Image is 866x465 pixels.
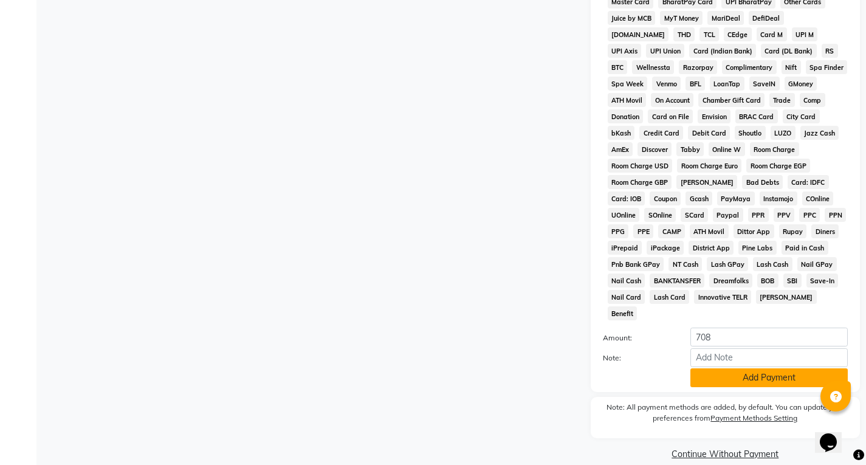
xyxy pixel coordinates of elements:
span: Card (Indian Bank) [689,44,756,58]
span: PPV [774,208,795,222]
span: SaveIN [749,77,780,91]
span: [PERSON_NAME] [756,290,817,304]
span: Room Charge [750,142,799,156]
span: Lash Card [650,290,689,304]
span: PPG [608,224,629,238]
span: TCL [699,27,719,41]
span: PayMaya [717,191,755,205]
input: Add Note [690,348,848,367]
span: Pnb Bank GPay [608,257,664,271]
label: Note: [594,353,681,363]
span: On Account [651,93,693,107]
span: Online W [709,142,745,156]
span: Debit Card [688,126,730,140]
span: Pine Labs [738,241,777,255]
span: Venmo [652,77,681,91]
span: CEdge [724,27,752,41]
span: Spa Week [608,77,648,91]
span: Dreamfolks [709,274,752,288]
span: Juice by MCB [608,11,656,25]
span: Nail GPay [797,257,837,271]
span: UOnline [608,208,640,222]
span: SBI [783,274,802,288]
span: BOB [757,274,778,288]
span: PPC [799,208,820,222]
span: NT Cash [668,257,702,271]
span: bKash [608,126,635,140]
span: iPrepaid [608,241,642,255]
span: Comp [800,93,825,107]
span: Dittor App [734,224,774,238]
span: MariDeal [707,11,744,25]
span: AmEx [608,142,633,156]
span: Save-In [806,274,839,288]
input: Amount [690,328,848,346]
span: BFL [686,77,705,91]
span: Credit Card [639,126,683,140]
span: COnline [802,191,834,205]
span: Gcash [686,191,712,205]
span: PPR [748,208,769,222]
span: Razorpay [679,60,717,74]
iframe: chat widget [815,416,854,453]
span: Trade [769,93,795,107]
span: Benefit [608,306,637,320]
span: Rupay [779,224,807,238]
span: [PERSON_NAME] [676,175,737,189]
span: THD [673,27,695,41]
span: UPI Axis [608,44,642,58]
span: Paid in Cash [782,241,828,255]
span: GMoney [785,77,817,91]
span: ATH Movil [690,224,729,238]
span: Coupon [650,191,681,205]
span: Card on File [648,109,693,123]
span: Diners [811,224,839,238]
span: RS [822,44,838,58]
span: Bad Debts [742,175,783,189]
span: MyT Money [660,11,703,25]
span: Nift [782,60,801,74]
span: LoanTap [710,77,744,91]
span: Room Charge Euro [677,159,741,173]
label: Payment Methods Setting [710,413,797,424]
span: Nail Cash [608,274,645,288]
span: Tabby [676,142,704,156]
span: Lash Cash [753,257,792,271]
span: [DOMAIN_NAME] [608,27,669,41]
span: PPN [825,208,846,222]
span: Wellnessta [632,60,674,74]
span: Complimentary [722,60,777,74]
span: PPE [633,224,653,238]
span: Card (DL Bank) [761,44,817,58]
span: Instamojo [760,191,797,205]
span: SOnline [644,208,676,222]
span: Room Charge USD [608,159,673,173]
span: BANKTANSFER [650,274,704,288]
span: Card: IDFC [788,175,829,189]
span: LUZO [771,126,796,140]
span: BTC [608,60,628,74]
span: ATH Movil [608,93,647,107]
span: BRAC Card [735,109,778,123]
span: Nail Card [608,290,645,304]
span: Room Charge EGP [746,159,810,173]
span: Room Charge GBP [608,175,672,189]
span: UPI M [792,27,818,41]
span: District App [689,241,734,255]
span: Spa Finder [806,60,848,74]
span: Envision [698,109,730,123]
span: SCard [681,208,708,222]
span: Discover [637,142,672,156]
span: Card: IOB [608,191,645,205]
span: CAMP [658,224,685,238]
span: Donation [608,109,644,123]
span: Paypal [713,208,743,222]
span: City Card [783,109,820,123]
a: Continue Without Payment [593,448,857,461]
span: DefiDeal [749,11,784,25]
button: Add Payment [690,368,848,387]
span: UPI Union [646,44,684,58]
label: Amount: [594,332,681,343]
span: Card M [757,27,787,41]
span: iPackage [647,241,684,255]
